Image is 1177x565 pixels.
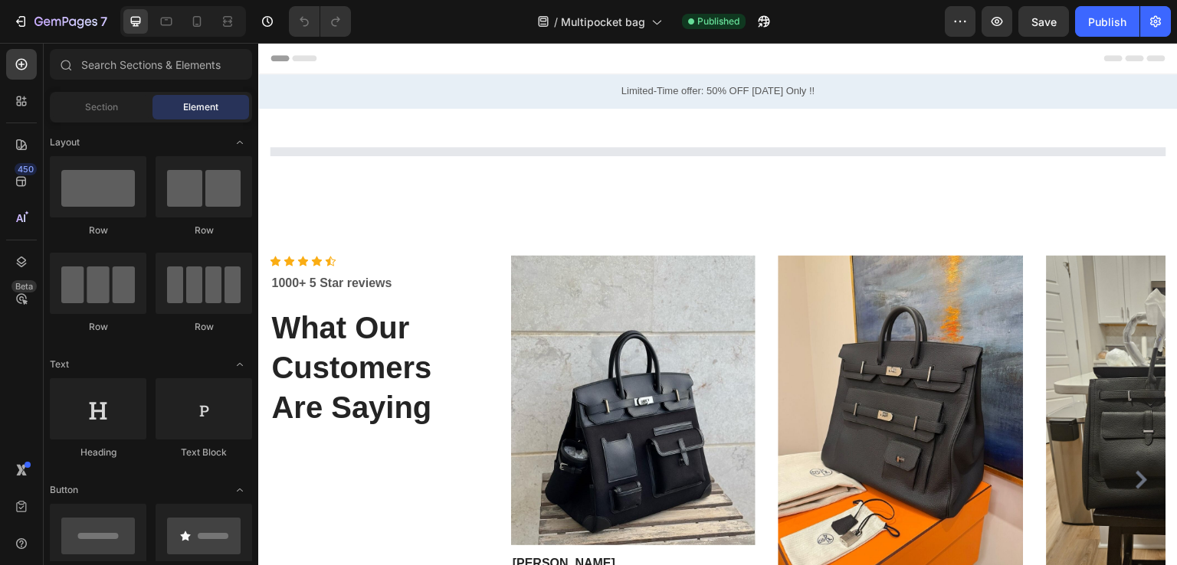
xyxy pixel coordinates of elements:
div: Row [50,224,146,237]
p: 7 [100,12,107,31]
div: Row [156,224,252,237]
div: 450 [15,163,37,175]
span: Toggle open [228,478,252,502]
span: Multipocket bag [561,14,645,30]
iframe: Design area [258,43,1177,565]
img: Alt Image [788,213,1033,539]
span: Save [1031,15,1057,28]
span: 50% OFF REGULAR PRICES [DATE]! [605,9,774,18]
div: Row [156,320,252,334]
a: 🎉 Shop 2+ items and save 10%! 🛒50% OFF REGULAR PRICES [DATE]! [404,4,774,18]
div: Publish [1088,14,1126,30]
button: Save [1018,6,1069,37]
span: Published [697,15,739,28]
span: Layout [50,136,80,149]
strong: [PERSON_NAME] [254,514,357,527]
span: Section [85,100,118,114]
span: / [554,14,558,30]
button: Publish [1075,6,1139,37]
div: Beta [11,280,37,292]
div: Text Block [156,446,252,459]
button: Carousel Next Arrow [871,425,896,449]
div: Undo/Redo [289,6,351,37]
span: 🎉 Shop 2+ items and save 10%! 🛒 [404,9,588,18]
div: Row [50,320,146,334]
input: Search Sections & Elements [50,49,252,80]
button: 7 [6,6,114,37]
span: Button [50,483,78,497]
span: Element [183,100,218,114]
button: Open menu [161,23,207,106]
div: Heading [50,446,146,459]
span: Toggle open [228,130,252,155]
span: Toggle open [228,352,252,377]
span: Text [50,358,69,371]
img: Alt Image [520,213,765,539]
